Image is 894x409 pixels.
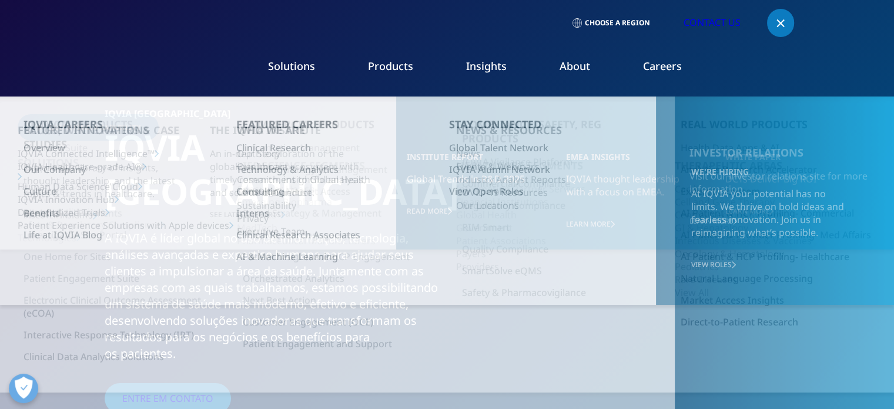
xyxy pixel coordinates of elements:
button: Abrir preferências [9,374,38,403]
div: A IQVIA é líder global no uso de informação, tecnologia, análises avançadas e expertise humana pa... [105,230,443,362]
a: Careers [643,59,682,73]
span: Contact Us [697,19,741,26]
a: About [560,59,590,73]
nav: Primary [199,41,794,97]
a: Products [368,59,413,73]
img: 106_small-group-discussion.jpg [475,109,789,344]
h6: IQVIA [GEOGRAPHIC_DATA] [105,109,443,125]
a: Insights [466,59,507,73]
h1: IQVIA [GEOGRAPHIC_DATA] [105,125,443,230]
span: Choose a Region [598,18,663,27]
span: Entre em contato [122,392,192,402]
a: Contact Us [679,9,758,36]
a: Solutions [268,59,315,73]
